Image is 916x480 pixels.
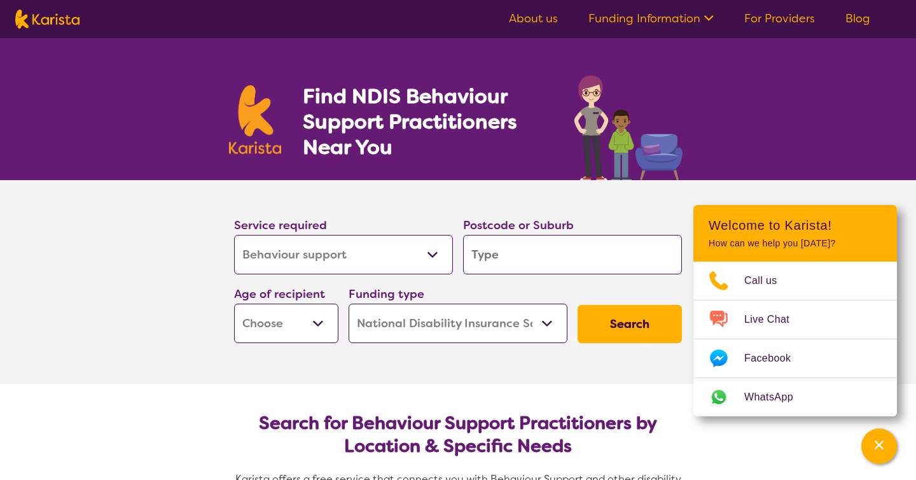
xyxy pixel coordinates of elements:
img: Karista logo [229,85,281,154]
button: Search [578,305,682,343]
ul: Choose channel [693,262,897,416]
label: Funding type [349,286,424,302]
span: Call us [744,271,793,290]
a: For Providers [744,11,815,26]
label: Service required [234,218,327,233]
p: How can we help you [DATE]? [709,238,882,249]
a: Blog [845,11,870,26]
input: Type [463,235,682,274]
img: Karista logo [15,10,80,29]
h2: Search for Behaviour Support Practitioners by Location & Specific Needs [244,412,672,458]
h2: Welcome to Karista! [709,218,882,233]
span: Facebook [744,349,806,368]
span: WhatsApp [744,388,808,407]
div: Channel Menu [693,205,897,416]
a: Funding Information [588,11,714,26]
label: Age of recipient [234,286,325,302]
span: Live Chat [744,310,805,329]
label: Postcode or Suburb [463,218,574,233]
button: Channel Menu [861,428,897,464]
h1: Find NDIS Behaviour Support Practitioners Near You [303,83,549,160]
a: About us [509,11,558,26]
a: Web link opens in a new tab. [693,378,897,416]
img: behaviour-support [571,69,687,180]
